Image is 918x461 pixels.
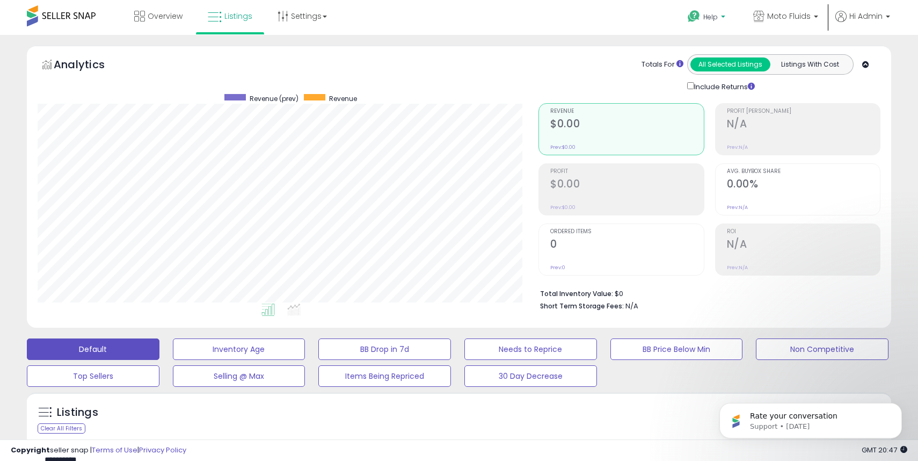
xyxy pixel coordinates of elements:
[727,264,748,271] small: Prev: N/A
[173,365,305,387] button: Selling @ Max
[550,178,703,192] h2: $0.00
[679,2,736,35] a: Help
[727,229,880,235] span: ROI
[770,57,850,71] button: Listings With Cost
[727,144,748,150] small: Prev: N/A
[550,229,703,235] span: Ordered Items
[92,445,137,455] a: Terms of Use
[550,144,575,150] small: Prev: $0.00
[550,169,703,175] span: Profit
[464,338,597,360] button: Needs to Reprice
[727,238,880,253] h2: N/A
[224,11,252,21] span: Listings
[727,109,880,114] span: Profit [PERSON_NAME]
[57,405,98,420] h5: Listings
[329,94,357,103] span: Revenue
[38,423,85,434] div: Clear All Filters
[687,10,701,23] i: Get Help
[727,178,880,192] h2: 0.00%
[727,169,880,175] span: Avg. Buybox Share
[250,94,298,103] span: Revenue (prev)
[318,365,451,387] button: Items Being Repriced
[610,338,743,360] button: BB Price Below Min
[849,11,883,21] span: Hi Admin
[703,12,718,21] span: Help
[11,445,186,456] div: seller snap | |
[550,204,575,211] small: Prev: $0.00
[679,80,768,92] div: Include Returns
[835,11,890,35] a: Hi Admin
[11,445,50,455] strong: Copyright
[756,338,888,360] button: Non Competitive
[540,301,624,311] b: Short Term Storage Fees:
[139,445,186,455] a: Privacy Policy
[727,204,748,211] small: Prev: N/A
[540,289,613,298] b: Total Inventory Value:
[464,365,597,387] button: 30 Day Decrease
[727,118,880,132] h2: N/A
[27,365,159,387] button: Top Sellers
[318,338,451,360] button: BB Drop in 7d
[767,11,811,21] span: Moto Fluids
[642,60,683,70] div: Totals For
[54,57,126,75] h5: Analytics
[625,301,638,311] span: N/A
[173,338,305,360] button: Inventory Age
[703,380,918,456] iframe: Intercom notifications message
[148,11,183,21] span: Overview
[27,338,159,360] button: Default
[550,109,703,114] span: Revenue
[550,264,565,271] small: Prev: 0
[550,238,703,253] h2: 0
[690,57,770,71] button: All Selected Listings
[540,286,872,299] li: $0
[550,118,703,132] h2: $0.00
